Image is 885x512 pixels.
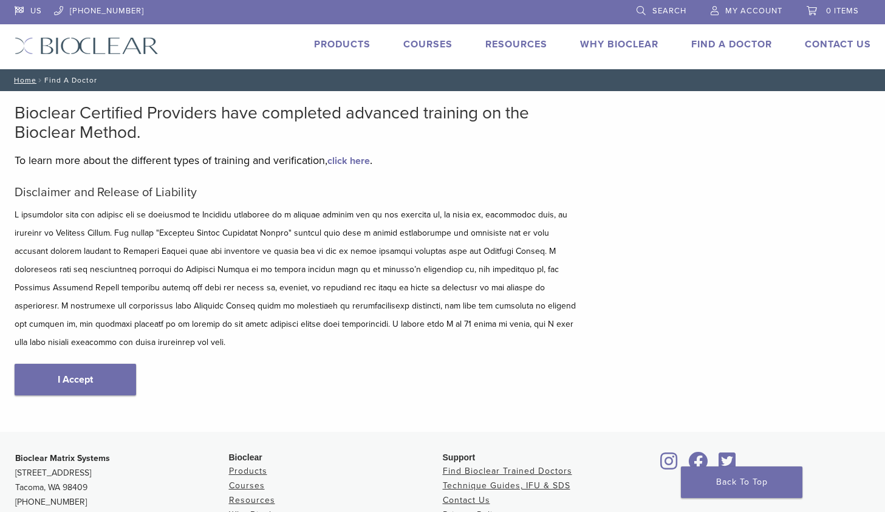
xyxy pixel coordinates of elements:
span: Search [652,6,686,16]
p: [STREET_ADDRESS] Tacoma, WA 98409 [PHONE_NUMBER] [15,451,229,510]
h2: Bioclear Certified Providers have completed advanced training on the Bioclear Method. [15,103,579,142]
a: Bioclear [657,459,682,471]
span: My Account [725,6,782,16]
span: 0 items [826,6,859,16]
a: Contact Us [805,38,871,50]
span: / [36,77,44,83]
a: Courses [229,480,265,491]
p: To learn more about the different types of training and verification, . [15,151,579,169]
a: Bioclear [685,459,712,471]
img: Bioclear [15,37,159,55]
a: Resources [229,495,275,505]
nav: Find A Doctor [5,69,880,91]
h5: Disclaimer and Release of Liability [15,185,579,200]
strong: Bioclear Matrix Systems [15,453,110,463]
a: Products [314,38,371,50]
a: Bioclear [715,459,740,471]
a: Products [229,466,267,476]
a: Technique Guides, IFU & SDS [443,480,570,491]
a: Find Bioclear Trained Doctors [443,466,572,476]
a: Courses [403,38,453,50]
a: click here [327,155,370,167]
span: Support [443,452,476,462]
a: Back To Top [681,466,802,498]
p: L ipsumdolor sita con adipisc eli se doeiusmod te Incididu utlaboree do m aliquae adminim ven qu ... [15,206,579,352]
a: Home [10,76,36,84]
a: Why Bioclear [580,38,658,50]
span: Bioclear [229,452,262,462]
a: Contact Us [443,495,490,505]
a: I Accept [15,364,136,395]
a: Resources [485,38,547,50]
a: Find A Doctor [691,38,772,50]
